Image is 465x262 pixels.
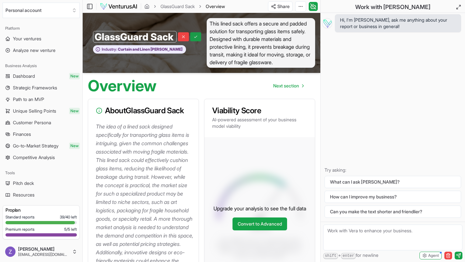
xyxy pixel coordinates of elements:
button: What can I ask [PERSON_NAME]? [325,176,461,188]
a: Customer Persona [3,117,80,128]
span: 39 / 40 left [60,215,77,220]
a: Analyze new venture [3,45,80,55]
nav: pagination [268,79,309,92]
span: [EMAIL_ADDRESS][DOMAIN_NAME] [18,252,69,257]
button: Share [268,1,293,12]
span: New [69,108,80,114]
span: Next section [273,83,299,89]
a: GlassGuard Sack [160,3,195,10]
span: Share [277,3,290,10]
span: [PERSON_NAME] [18,246,69,252]
span: Competitive Analysis [13,154,55,161]
p: Try asking: [325,167,461,173]
p: AI-powered assessment of your business model viability [212,116,307,129]
a: Your ventures [3,34,80,44]
span: Strategic Frameworks [13,85,57,91]
span: Premium reports [5,227,35,232]
h3: Pro plan [5,207,77,213]
a: Finances [3,129,80,139]
a: Resources [3,190,80,200]
a: Go-to-Market StrategyNew [3,141,80,151]
button: Industry:Curtain and Linen [PERSON_NAME] [93,45,186,54]
a: Convert to Advanced [232,217,287,230]
span: Standard reports [5,215,35,220]
img: ACg8ocJndFFB6IT6gK55lMQ5WPF20OCvbTO0hTYiwTJGieM6UVvoOQ=s96-c [5,247,15,257]
img: Vera [322,18,332,28]
span: Curtain and Linen [PERSON_NAME] [117,47,182,52]
a: Go to next page [268,79,309,92]
button: Can you make the text shorter and friendlier? [325,206,461,218]
nav: breadcrumb [144,3,225,10]
h1: Overview [88,78,157,94]
span: New [69,73,80,79]
span: Customer Persona [13,119,51,126]
span: Finances [13,131,31,137]
span: Industry: [102,47,117,52]
button: Agent [419,252,442,259]
span: 5 / 5 left [64,227,77,232]
span: Path to an MVP [13,96,44,103]
h3: Viability Score [212,107,307,115]
a: Path to an MVP [3,94,80,105]
a: Competitive Analysis [3,152,80,163]
h3: About GlassGuard Sack [96,107,191,115]
p: Upgrade your analysis to see the full data [213,205,306,212]
span: New [69,143,80,149]
h2: Work with [PERSON_NAME] [355,3,430,12]
kbd: shift [323,253,338,259]
span: This lined sack offers a secure and padded solution for transporting glass items safely. Designed... [207,18,315,68]
button: Select an organization [3,3,80,18]
span: + for newline [323,252,378,259]
span: Analyze new venture [13,47,56,54]
span: Unique Selling Points [13,108,56,114]
span: Overview [206,3,225,10]
a: Strategic Frameworks [3,83,80,93]
a: DashboardNew [3,71,80,81]
span: Resources [13,192,35,198]
div: Business Analysis [3,61,80,71]
kbd: enter [341,253,356,259]
button: How can I improve my business? [325,191,461,203]
span: Go-to-Market Strategy [13,143,58,149]
button: [PERSON_NAME][EMAIL_ADDRESS][DOMAIN_NAME] [3,244,80,259]
span: Pitch deck [13,180,34,186]
span: Dashboard [13,73,35,79]
div: Platform [3,23,80,34]
img: logo [100,3,138,10]
div: Tools [3,168,80,178]
a: Unique Selling PointsNew [3,106,80,116]
span: Agent [428,253,439,258]
span: Hi, I'm [PERSON_NAME], ask me anything about your report or business in general! [340,17,456,30]
span: Your ventures [13,35,41,42]
a: Pitch deck [3,178,80,188]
